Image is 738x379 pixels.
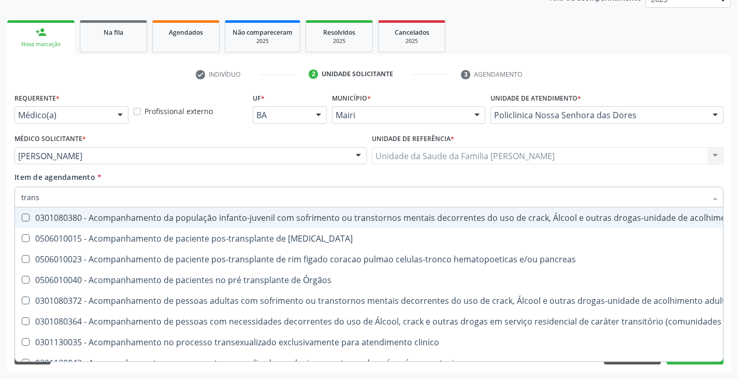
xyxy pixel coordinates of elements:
label: Profissional externo [144,106,213,117]
input: Buscar por procedimentos [21,187,706,207]
span: Não compareceram [233,28,293,37]
div: Nova marcação [15,40,67,48]
span: Policlinica Nossa Senhora das Dores [494,110,702,120]
span: Mairi [336,110,464,120]
div: Unidade solicitante [322,69,393,79]
label: Médico Solicitante [15,131,86,147]
div: 2 [309,69,318,79]
label: Unidade de atendimento [490,90,581,106]
span: BA [256,110,306,120]
span: [PERSON_NAME] [18,151,345,161]
label: Município [332,90,371,106]
div: 2025 [313,37,365,45]
span: Médico(a) [18,110,107,120]
label: Unidade de referência [372,131,454,147]
div: 2025 [386,37,438,45]
div: 2025 [233,37,293,45]
label: Requerente [15,90,60,106]
span: Agendados [169,28,203,37]
label: UF [253,90,265,106]
span: Na fila [104,28,123,37]
span: Item de agendamento [15,172,95,182]
span: Resolvidos [323,28,355,37]
div: person_add [35,26,47,38]
span: Cancelados [395,28,429,37]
